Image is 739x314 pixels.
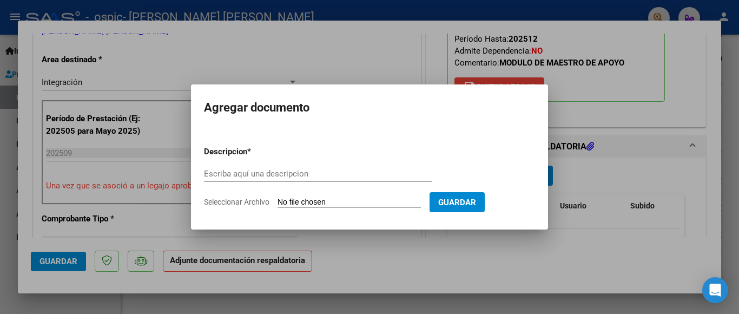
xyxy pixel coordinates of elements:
span: Seleccionar Archivo [204,198,269,206]
button: Guardar [430,192,485,212]
p: Descripcion [204,146,303,158]
span: Guardar [438,198,476,207]
div: Open Intercom Messenger [702,277,728,303]
h2: Agregar documento [204,97,535,118]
